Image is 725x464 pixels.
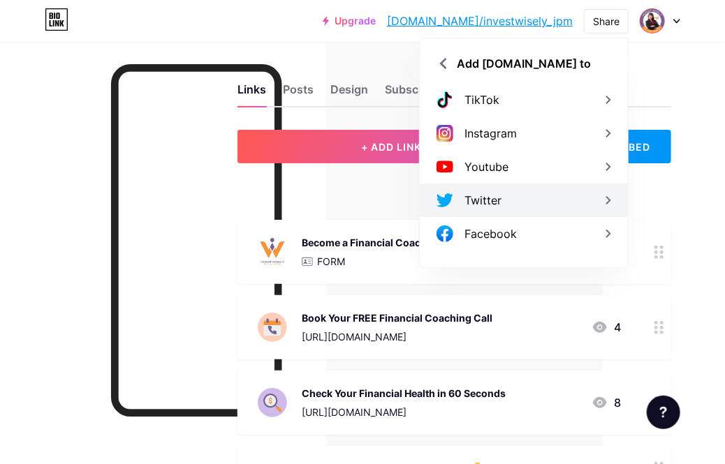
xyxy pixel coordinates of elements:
div: TikTok [464,91,499,108]
img: Book Your FREE Financial Coaching Call [254,309,291,345]
img: Check Your Financial Health in 60 Seconds [254,384,291,421]
button: + ADD LINK [237,130,545,163]
div: Become a Financial Coach. Join My Team! [302,235,501,250]
div: 4 [592,319,621,336]
img: Julie Miranda [639,8,666,34]
p: FORM [317,254,345,269]
div: Links [237,81,266,106]
div: Design [330,81,368,106]
div: Posts [283,81,314,106]
div: Instagram [464,125,517,142]
div: 8 [592,394,621,411]
a: Upgrade [323,15,376,27]
div: Book Your FREE Financial Coaching Call [302,310,492,325]
div: Twitter [464,192,501,209]
div: Youtube [464,158,508,175]
div: Share [593,14,620,29]
div: Add [DOMAIN_NAME] to [457,55,591,72]
div: Subscribers [385,81,469,106]
div: [URL][DOMAIN_NAME] [302,329,492,344]
div: Check Your Financial Health in 60 Seconds [302,386,506,401]
div: [URL][DOMAIN_NAME] [302,405,506,419]
a: [DOMAIN_NAME]/investwisely_jpm [387,13,573,29]
span: + ADD LINK [361,141,421,153]
div: Facebook [464,225,517,242]
img: Become a Financial Coach. Join My Team! [254,234,291,270]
